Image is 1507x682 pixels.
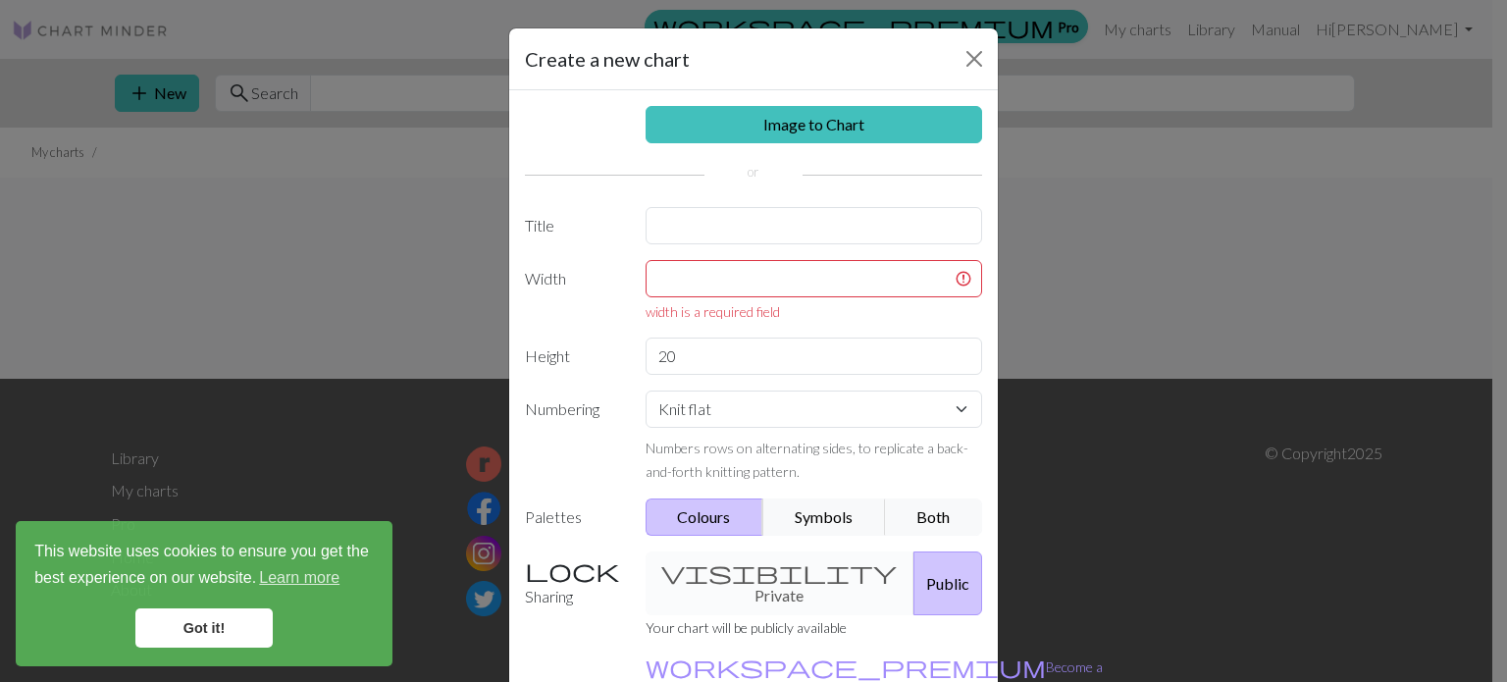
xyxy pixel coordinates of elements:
[646,498,764,536] button: Colours
[646,653,1046,680] span: workspace_premium
[16,521,392,666] div: cookieconsent
[913,551,982,615] button: Public
[256,563,342,593] a: learn more about cookies
[513,207,634,244] label: Title
[885,498,983,536] button: Both
[135,608,273,648] a: dismiss cookie message
[646,301,983,322] div: width is a required field
[646,440,968,480] small: Numbers rows on alternating sides, to replicate a back-and-forth knitting pattern.
[646,106,983,143] a: Image to Chart
[513,338,634,375] label: Height
[513,551,634,615] label: Sharing
[513,391,634,483] label: Numbering
[525,44,690,74] h5: Create a new chart
[513,498,634,536] label: Palettes
[762,498,886,536] button: Symbols
[959,43,990,75] button: Close
[646,619,847,636] small: Your chart will be publicly available
[34,540,374,593] span: This website uses cookies to ensure you get the best experience on our website.
[513,260,634,322] label: Width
